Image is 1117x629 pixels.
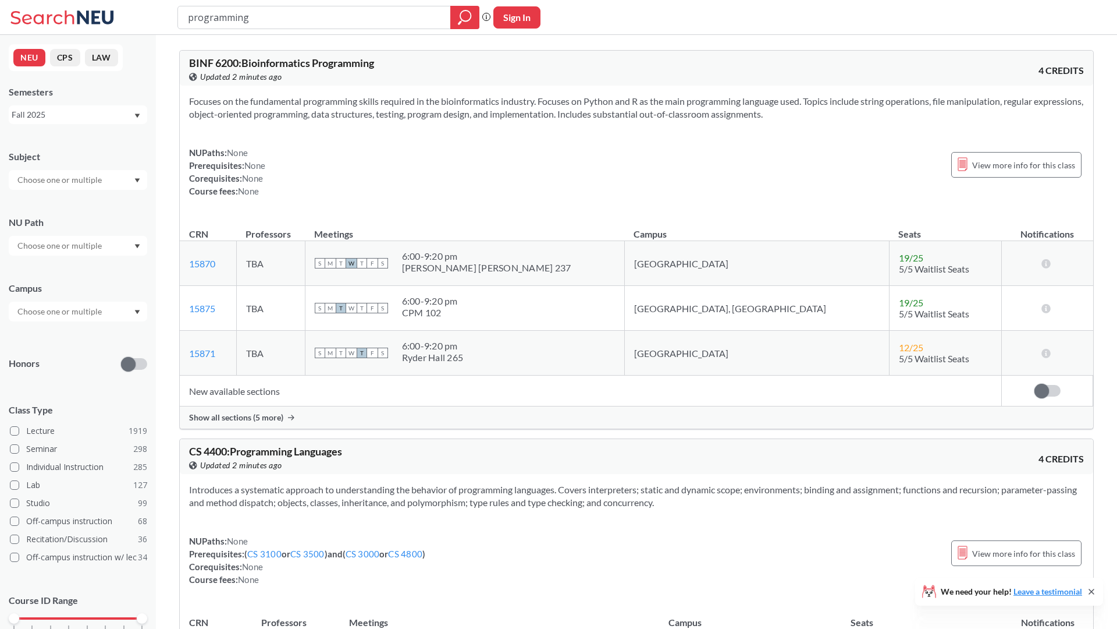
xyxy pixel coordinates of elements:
[10,478,147,493] label: Lab
[9,216,147,229] div: NU Path
[12,108,133,121] div: Fall 2025
[189,535,425,586] div: NUPaths: Prerequisites: ( or ) and ( or ) Corequisites: Course fees:
[9,150,147,163] div: Subject
[189,146,265,197] div: NUPaths: Prerequisites: Corequisites: Course fees:
[402,340,464,352] div: 6:00 - 9:20 pm
[336,348,346,358] span: T
[200,459,282,472] span: Updated 2 minutes ago
[367,348,378,358] span: F
[9,282,147,295] div: Campus
[972,158,1075,172] span: View more info for this class
[1002,216,1093,241] th: Notifications
[336,303,346,313] span: T
[133,461,147,473] span: 285
[899,297,923,308] span: 19 / 25
[189,228,208,241] div: CRN
[9,357,40,370] p: Honors
[315,303,325,313] span: S
[899,263,969,274] span: 5/5 Waitlist Seats
[941,588,1082,596] span: We need your help!
[238,186,259,196] span: None
[624,241,889,286] td: [GEOGRAPHIC_DATA]
[12,239,109,253] input: Choose one or multiple
[134,114,140,118] svg: Dropdown arrow
[138,551,147,564] span: 34
[200,70,282,83] span: Updated 2 minutes ago
[236,216,305,241] th: Professors
[12,305,109,319] input: Choose one or multiple
[12,173,109,187] input: Choose one or multiple
[50,49,80,66] button: CPS
[180,407,1093,429] div: Show all sections (5 more)
[624,286,889,331] td: [GEOGRAPHIC_DATA], [GEOGRAPHIC_DATA]
[889,216,1001,241] th: Seats
[9,170,147,190] div: Dropdown arrow
[357,303,367,313] span: T
[189,303,215,314] a: 15875
[138,515,147,528] span: 68
[189,348,215,359] a: 15871
[624,216,889,241] th: Campus
[10,514,147,529] label: Off-campus instruction
[189,483,1084,509] section: Introduces a systematic approach to understanding the behavior of programming languages. Covers i...
[189,616,208,629] div: CRN
[9,86,147,98] div: Semesters
[180,376,1002,407] td: New available sections
[305,216,624,241] th: Meetings
[9,594,147,607] p: Course ID Range
[315,258,325,268] span: S
[85,49,118,66] button: LAW
[138,497,147,510] span: 99
[1038,64,1084,77] span: 4 CREDITS
[242,561,263,572] span: None
[10,550,147,565] label: Off-campus instruction w/ lec
[336,258,346,268] span: T
[325,258,336,268] span: M
[247,549,282,559] a: CS 3100
[13,49,45,66] button: NEU
[378,258,388,268] span: S
[9,105,147,124] div: Fall 2025Dropdown arrow
[10,532,147,547] label: Recitation/Discussion
[899,308,969,319] span: 5/5 Waitlist Seats
[9,404,147,416] span: Class Type
[402,307,458,319] div: CPM 102
[458,9,472,26] svg: magnifying glass
[346,549,380,559] a: CS 3000
[133,443,147,455] span: 298
[227,147,248,158] span: None
[227,536,248,546] span: None
[238,574,259,585] span: None
[367,258,378,268] span: F
[357,258,367,268] span: T
[378,303,388,313] span: S
[134,178,140,183] svg: Dropdown arrow
[346,348,357,358] span: W
[9,302,147,321] div: Dropdown arrow
[189,95,1084,121] section: Focuses on the fundamental programming skills required in the bioinformatics industry. Focuses on...
[402,250,571,262] div: 6:00 - 9:20 pm
[402,352,464,363] div: Ryder Hall 265
[899,252,923,263] span: 19 / 25
[325,303,336,313] span: M
[10,496,147,511] label: Studio
[972,546,1075,561] span: View more info for this class
[346,303,357,313] span: W
[1013,586,1082,596] a: Leave a testimonial
[189,258,215,269] a: 15870
[133,479,147,492] span: 127
[236,286,305,331] td: TBA
[10,460,147,475] label: Individual Instruction
[450,6,479,29] div: magnifying glass
[493,6,540,29] button: Sign In
[189,445,342,458] span: CS 4400 : Programming Languages
[187,8,442,27] input: Class, professor, course number, "phrase"
[402,262,571,274] div: [PERSON_NAME] [PERSON_NAME] 237
[242,173,263,183] span: None
[236,331,305,376] td: TBA
[189,412,283,423] span: Show all sections (5 more)
[325,348,336,358] span: M
[236,241,305,286] td: TBA
[899,353,969,364] span: 5/5 Waitlist Seats
[9,236,147,256] div: Dropdown arrow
